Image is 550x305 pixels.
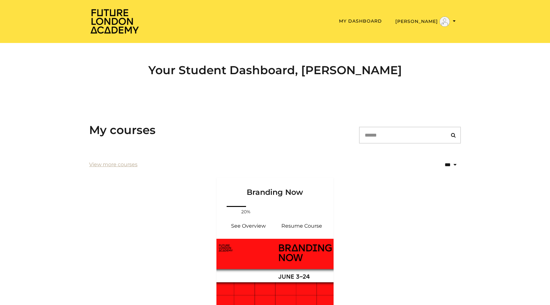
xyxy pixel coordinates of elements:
[224,177,326,197] h3: Branding Now
[238,209,254,215] span: 20%
[216,177,334,205] a: Branding Now
[222,218,275,234] a: Branding Now: See Overview
[89,8,140,34] img: Home Page
[275,218,328,234] a: Branding Now: Resume Course
[89,123,156,137] h3: My courses
[393,16,458,27] button: Toggle menu
[339,18,382,24] a: My Dashboard
[424,157,461,172] select: status
[89,161,137,168] a: View more courses
[89,63,461,77] h2: Your Student Dashboard, [PERSON_NAME]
